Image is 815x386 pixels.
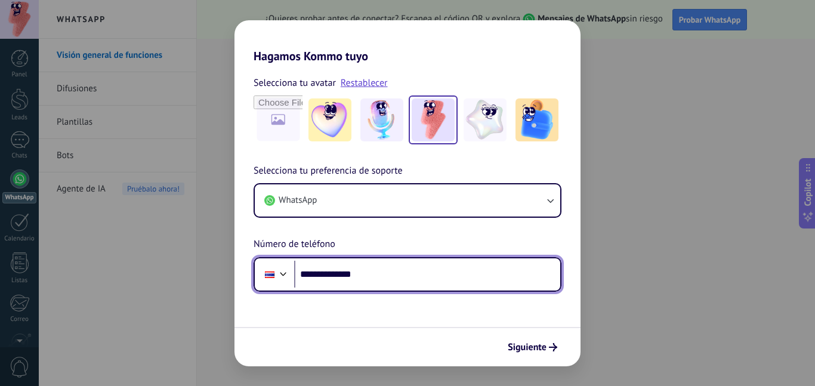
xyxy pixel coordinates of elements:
div: Thailand: + 66 [258,262,281,287]
img: -2.jpeg [360,98,403,141]
h2: Hagamos Kommo tuyo [234,20,581,63]
span: Selecciona tu avatar [254,75,336,91]
span: Siguiente [508,343,547,351]
span: WhatsApp [279,194,317,206]
span: Número de teléfono [254,237,335,252]
img: -5.jpeg [515,98,558,141]
button: Siguiente [502,337,563,357]
button: WhatsApp [255,184,560,217]
img: -4.jpeg [464,98,507,141]
img: -1.jpeg [308,98,351,141]
span: Selecciona tu preferencia de soporte [254,163,403,179]
img: -3.jpeg [412,98,455,141]
a: Restablecer [341,77,388,89]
